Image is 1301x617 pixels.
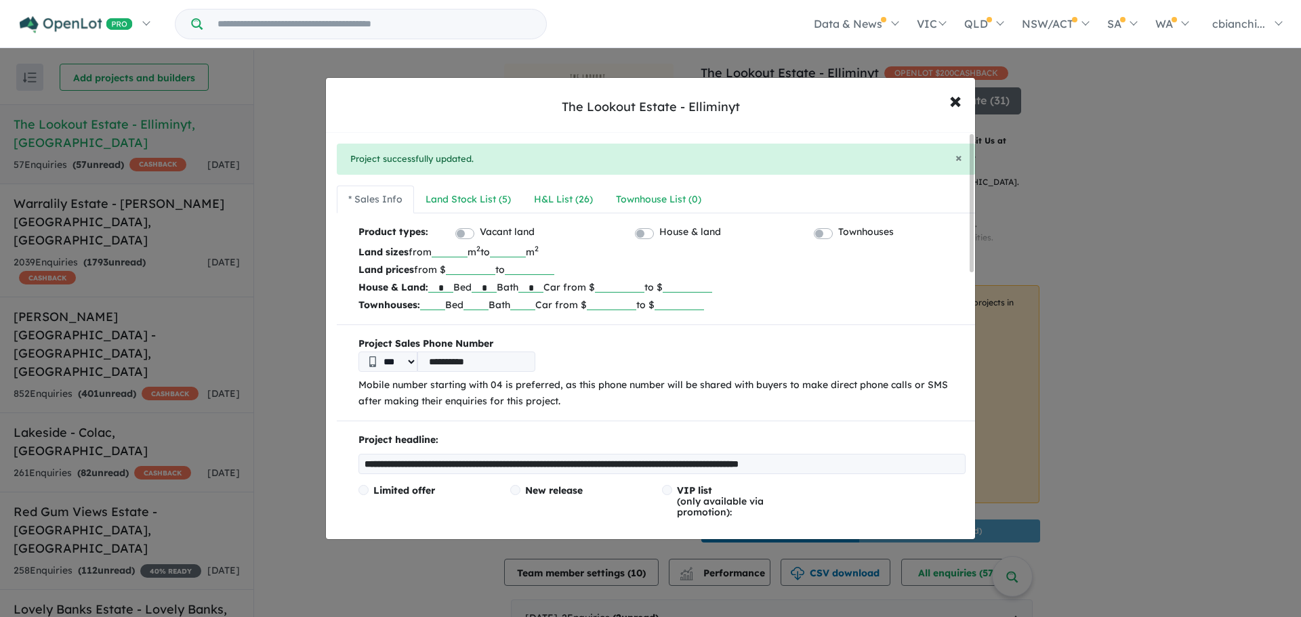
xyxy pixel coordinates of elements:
div: Townhouse List ( 0 ) [616,192,701,208]
div: Land Stock List ( 5 ) [426,192,511,208]
label: Townhouses [838,224,894,240]
b: Land prices [358,263,414,276]
span: × [949,85,962,114]
label: House & land [659,224,721,240]
div: H&L List ( 26 ) [534,192,593,208]
img: Phone icon [369,356,376,367]
p: Bed Bath Car from $ to $ [358,296,966,314]
p: Mobile number starting with 04 is preferred, as this phone number will be shared with buyers to m... [358,377,966,410]
b: Townhouses: [358,299,420,311]
img: Openlot PRO Logo White [20,16,133,33]
p: Bed Bath Car from $ to $ [358,278,966,296]
span: Limited offer [373,484,435,496]
b: Project Sales Phone Number [358,336,966,352]
sup: 2 [535,244,539,253]
label: Vacant land [480,224,535,240]
p: from $ to [358,261,966,278]
p: Project headline: [358,432,966,448]
sup: 2 [476,244,480,253]
span: New release [525,484,583,496]
p: from m to m [358,243,966,261]
span: × [955,150,962,165]
span: (only available via promotion): [677,484,764,518]
div: Project successfully updated. [337,144,976,175]
input: Try estate name, suburb, builder or developer [205,9,543,39]
button: Close [955,152,962,164]
b: Product types: [358,224,428,242]
div: The Lookout Estate - Elliminyt [562,98,740,116]
span: cbianchi... [1212,17,1265,30]
b: Land sizes [358,246,409,258]
span: VIP list [677,484,712,496]
b: House & Land: [358,281,428,293]
div: * Sales Info [348,192,402,208]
